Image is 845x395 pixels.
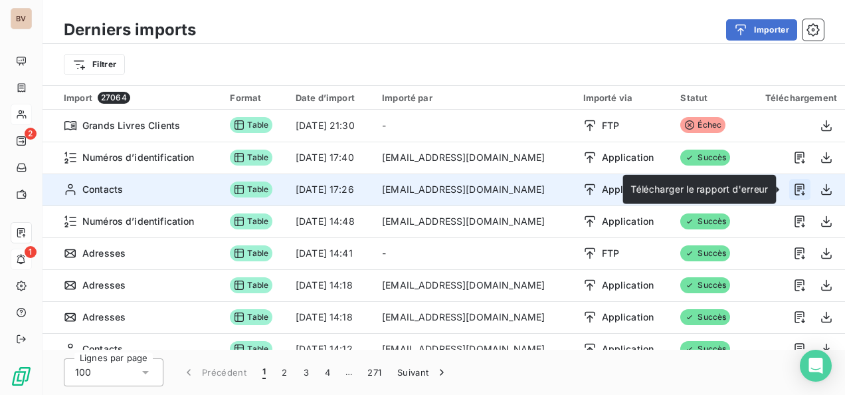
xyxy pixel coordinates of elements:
td: [EMAIL_ADDRESS][DOMAIN_NAME] [374,142,575,174]
td: [DATE] 14:41 [288,237,374,269]
span: Numéros d’identification [82,215,195,228]
span: Application [602,342,654,356]
span: FTP [602,247,619,260]
td: [EMAIL_ADDRESS][DOMAIN_NAME] [374,174,575,205]
span: Table [230,117,272,133]
span: Table [230,182,272,197]
span: Grands Livres Clients [82,119,180,132]
span: Table [230,213,272,229]
span: Succès [680,277,730,293]
td: [DATE] 14:18 [288,269,374,301]
td: [DATE] 14:48 [288,205,374,237]
span: Contacts [82,342,123,356]
div: Importé par [382,92,567,103]
td: [DATE] 21:30 [288,110,374,142]
td: [EMAIL_ADDRESS][DOMAIN_NAME] [374,205,575,237]
button: 271 [359,358,389,386]
td: [EMAIL_ADDRESS][DOMAIN_NAME] [374,333,575,365]
td: - [374,237,575,269]
span: 100 [75,366,91,379]
span: Table [230,245,272,261]
span: 1 [262,366,266,379]
span: Table [230,309,272,325]
div: BV [11,8,32,29]
span: Numéros d’identification [82,151,195,164]
span: Application [602,151,654,164]
span: Application [602,183,654,196]
span: Adresses [82,311,126,324]
span: 1 [25,246,37,258]
span: Succès [680,245,730,261]
td: [DATE] 17:26 [288,174,374,205]
span: … [338,362,359,383]
span: Application [602,215,654,228]
button: 4 [317,358,338,386]
div: Open Intercom Messenger [800,350,832,382]
span: Succès [680,309,730,325]
div: Import [64,92,214,104]
span: Succès [680,213,730,229]
button: 1 [254,358,274,386]
span: 27064 [98,92,130,104]
div: Date d’import [296,92,366,103]
div: Téléchargement [755,92,838,103]
td: - [374,110,575,142]
div: Statut [680,92,738,103]
button: Filtrer [64,54,125,75]
button: Précédent [174,358,254,386]
span: Contacts [82,183,123,196]
span: Adresses [82,247,126,260]
td: [DATE] 14:18 [288,301,374,333]
div: Importé via [583,92,665,103]
button: Suivant [389,358,456,386]
span: Application [602,311,654,324]
span: Échec [680,117,725,133]
button: 2 [274,358,295,386]
span: Succès [680,150,730,166]
div: Format [230,92,280,103]
span: Succès [680,341,730,357]
td: [EMAIL_ADDRESS][DOMAIN_NAME] [374,269,575,301]
span: FTP [602,119,619,132]
span: Table [230,341,272,357]
span: Table [230,150,272,166]
h3: Derniers imports [64,18,196,42]
img: Logo LeanPay [11,366,32,387]
span: Table [230,277,272,293]
td: [DATE] 17:40 [288,142,374,174]
td: [EMAIL_ADDRESS][DOMAIN_NAME] [374,301,575,333]
span: 2 [25,128,37,140]
span: Télécharger le rapport d'erreur [630,184,768,195]
span: Adresses [82,279,126,292]
td: [DATE] 14:12 [288,333,374,365]
button: 3 [296,358,317,386]
span: Application [602,279,654,292]
button: Importer [726,19,797,41]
